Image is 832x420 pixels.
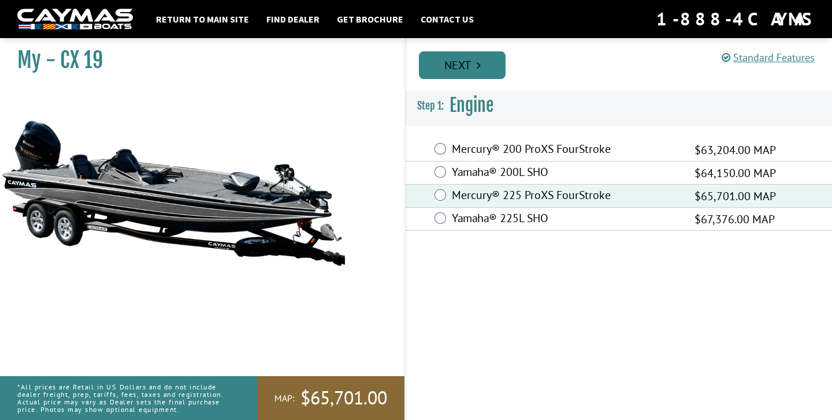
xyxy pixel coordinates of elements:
[17,47,376,73] h1: My - CX 19
[261,12,325,27] a: Find Dealer
[694,164,776,182] span: $64,150.00 MAP
[452,142,680,159] label: Mercury® 200 ProXS FourStroke
[415,12,480,27] a: Contact Us
[331,12,409,27] a: Get Brochure
[416,50,832,79] ul: Pagination
[694,141,776,159] span: $63,204.00 MAP
[257,376,404,420] a: MAP:$65,701.00
[656,6,815,32] div: 1-888-4CAYMAS
[452,211,680,228] label: Yamaha® 225L SHO
[452,165,680,182] label: Yamaha® 200L SHO
[150,12,255,27] a: Return to main site
[452,188,680,205] label: Mercury® 225 ProXS FourStroke
[419,51,506,79] a: Next
[17,9,133,30] img: white-logo-c9c8dbefe5ff5ceceb0f0178aa75bf4bb51f6bca0971e226c86eb53dfe498488.png
[722,51,815,64] a: Standard Features
[694,187,776,205] span: $65,701.00 MAP
[694,211,775,228] span: $67,376.00 MAP
[17,377,231,419] p: *All prices are Retail in US Dollars and do not include dealer freight, prep, tariffs, fees, taxe...
[300,386,387,410] span: $65,701.00
[274,392,295,404] span: MAP:
[406,84,832,127] h3: Engine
